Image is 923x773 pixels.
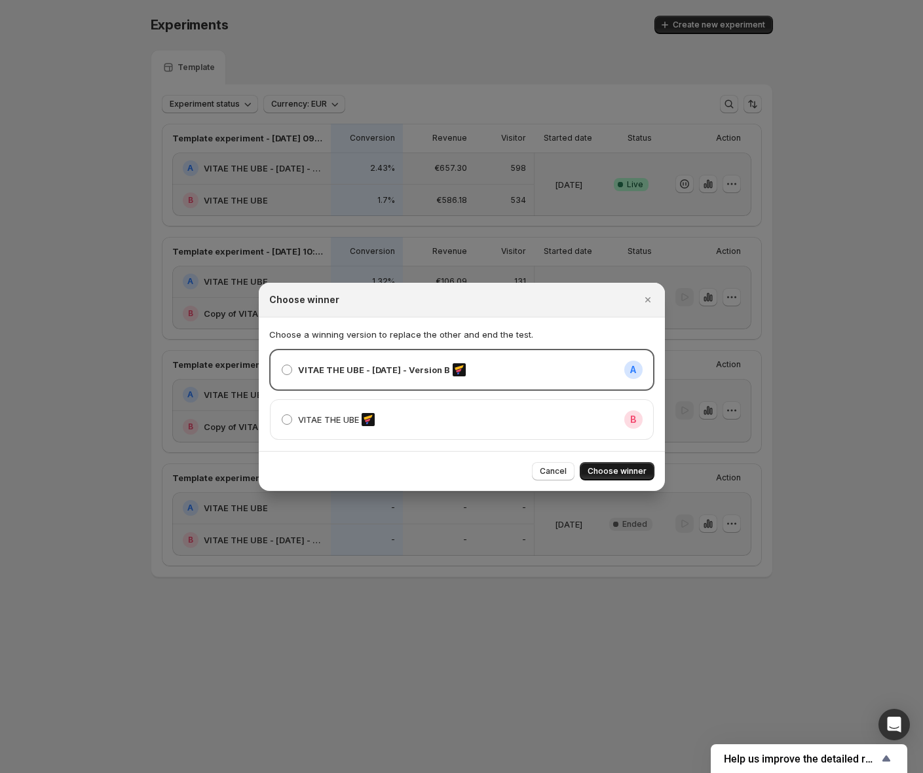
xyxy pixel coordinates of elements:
button: Close [639,291,657,309]
h2: Choose winner [269,293,339,306]
button: Cancel [532,462,575,480]
button: Show survey - Help us improve the detailed report for A/B campaigns [724,751,894,766]
h2: B [630,413,637,426]
span: Cancel [540,466,567,476]
h2: A [630,363,636,376]
p: Choose a winning version to replace the other and end the test. [269,328,654,341]
span: Help us improve the detailed report for A/B campaigns [724,753,878,765]
button: Choose winner [580,462,654,480]
p: VITAE THE UBE [298,413,359,426]
span: Choose winner [588,466,647,476]
p: VITAE THE UBE - [DATE] - Version B [298,363,450,376]
div: Open Intercom Messenger [878,709,910,740]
